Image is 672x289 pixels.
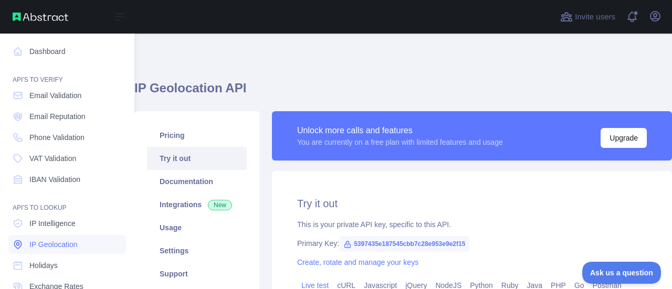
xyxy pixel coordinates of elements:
a: Documentation [147,170,247,193]
div: API'S TO LOOKUP [8,191,126,212]
span: Invite users [575,11,615,23]
a: Usage [147,216,247,239]
span: Holidays [29,260,58,271]
img: Abstract API [13,13,68,21]
a: IBAN Validation [8,170,126,189]
a: Support [147,262,247,285]
a: Settings [147,239,247,262]
span: Email Reputation [29,111,86,122]
a: Email Reputation [8,107,126,126]
a: Dashboard [8,42,126,61]
div: API'S TO VERIFY [8,63,126,84]
div: You are currently on a free plan with limited features and usage [297,137,503,147]
h1: IP Geolocation API [134,80,672,105]
button: Upgrade [601,128,647,148]
span: VAT Validation [29,153,76,164]
a: IP Intelligence [8,214,126,233]
a: Try it out [147,147,247,170]
a: VAT Validation [8,149,126,168]
a: Pricing [147,124,247,147]
span: New [208,200,232,210]
a: Holidays [8,256,126,275]
a: Phone Validation [8,128,126,147]
span: Email Validation [29,90,81,101]
h2: Try it out [297,196,647,211]
a: IP Geolocation [8,235,126,254]
span: IP Geolocation [29,239,78,250]
a: Create, rotate and manage your keys [297,258,418,266]
span: 5397435e187545cbb7c28e953e9e2f15 [339,236,469,252]
a: Email Validation [8,86,126,105]
span: Phone Validation [29,132,85,143]
span: IP Intelligence [29,218,76,229]
span: IBAN Validation [29,174,80,185]
iframe: Toggle Customer Support [582,262,661,284]
button: Invite users [558,8,617,25]
div: This is your private API key, specific to this API. [297,219,647,230]
a: Integrations New [147,193,247,216]
div: Primary Key: [297,238,647,249]
div: Unlock more calls and features [297,124,503,137]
